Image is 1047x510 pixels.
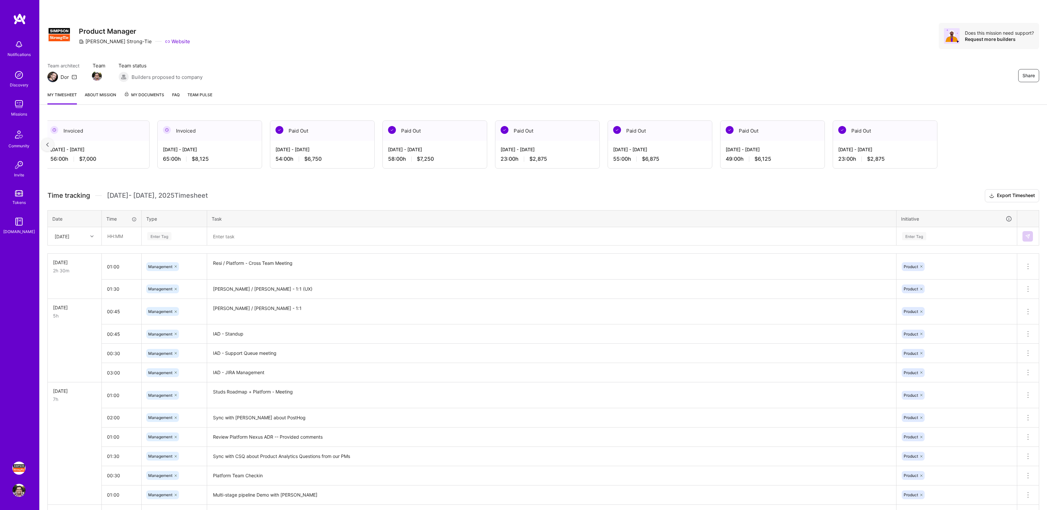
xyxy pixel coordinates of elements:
[148,473,172,478] span: Management
[985,189,1039,202] button: Export Timesheet
[55,233,69,240] div: [DATE]
[613,126,621,134] img: Paid Out
[50,126,58,134] img: Invoiced
[1025,234,1030,239] img: Submit
[147,231,171,241] div: Enter Tag
[163,126,171,134] img: Invoiced
[45,121,149,141] div: Invoiced
[50,146,144,153] div: [DATE] - [DATE]
[107,191,208,200] span: [DATE] - [DATE] , 2025 Timesheet
[61,74,69,81] div: Dor
[12,484,26,497] img: User Avatar
[208,428,896,446] textarea: Review Platform Nexus ADR -- Provided comments
[79,38,152,45] div: [PERSON_NAME] Strong-Tie
[207,210,896,227] th: Task
[12,462,26,475] img: Simpson Strong-Tie: Product Manager
[50,155,144,162] div: 56:00 h
[148,332,172,337] span: Management
[754,155,771,162] span: $6,125
[102,280,141,298] input: HH:MM
[53,388,96,394] div: [DATE]
[902,231,926,241] div: Enter Tag
[495,121,599,141] div: Paid Out
[47,23,71,46] img: Company Logo
[192,155,209,162] span: $8,125
[124,91,164,99] span: My Documents
[15,190,23,196] img: tokens
[12,199,26,206] div: Tokens
[12,68,26,82] img: discovery
[72,74,77,80] i: icon Mail
[208,486,896,504] textarea: Multi-stage pipeline Demo with [PERSON_NAME]
[47,191,90,200] span: Time tracking
[613,155,707,162] div: 55:00 h
[158,121,262,141] div: Invoiced
[53,304,96,311] div: [DATE]
[148,434,172,439] span: Management
[148,454,172,459] span: Management
[11,111,27,118] div: Missions
[148,370,172,375] span: Management
[1018,69,1039,82] button: Share
[501,126,508,134] img: Paid Out
[8,51,31,58] div: Notifications
[965,36,1034,42] div: Request more builders
[901,215,1012,223] div: Initiative
[148,351,172,356] span: Management
[904,351,918,356] span: Product
[904,286,918,291] span: Product
[275,155,369,162] div: 54:00 h
[208,383,896,408] textarea: Studs Roadmap + Platform - Meeting
[118,72,129,82] img: Builders proposed to company
[944,28,960,44] img: Avatar
[3,228,35,235] div: [DOMAIN_NAME]
[102,258,141,275] input: HH:MM
[838,146,932,153] div: [DATE] - [DATE]
[208,364,896,382] textarea: IAD - JIRA Management
[11,462,27,475] a: Simpson Strong-Tie: Product Manager
[904,434,918,439] span: Product
[270,121,374,141] div: Paid Out
[208,409,896,427] textarea: Sync with [PERSON_NAME] about PostHog
[208,344,896,362] textarea: IAD - Support Queue meeting
[172,91,180,104] a: FAQ
[208,325,896,343] textarea: IAD - Standup
[208,467,896,485] textarea: Platform Team Checkin
[833,121,937,141] div: Paid Out
[208,300,896,324] textarea: [PERSON_NAME] / [PERSON_NAME] - 1:1
[148,286,172,291] span: Management
[388,155,482,162] div: 58:00 h
[118,62,203,69] span: Team status
[47,91,77,104] a: My timesheet
[904,264,918,269] span: Product
[726,155,819,162] div: 49:00 h
[529,155,547,162] span: $2,875
[12,215,26,228] img: guide book
[904,393,918,398] span: Product
[46,142,49,147] img: left
[187,91,212,104] a: Team Pulse
[304,155,322,162] span: $6,750
[79,155,96,162] span: $7,000
[124,91,164,104] a: My Documents
[142,210,207,227] th: Type
[165,38,190,45] a: Website
[90,235,94,238] i: icon Chevron
[79,27,190,35] h3: Product Manager
[12,158,26,172] img: Invite
[53,259,96,266] div: [DATE]
[47,72,58,82] img: Team Architect
[106,215,137,222] div: Time
[102,428,141,446] input: HH:MM
[187,92,212,97] span: Team Pulse
[102,303,141,320] input: HH:MM
[1022,72,1035,79] span: Share
[904,332,918,337] span: Product
[608,121,712,141] div: Paid Out
[726,146,819,153] div: [DATE] - [DATE]
[148,309,172,314] span: Management
[148,264,172,269] span: Management
[208,447,896,465] textarea: Sync with CSQ about Product Analytics Questions from our PMs
[10,82,28,88] div: Discovery
[965,30,1034,36] div: Does this mission need support?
